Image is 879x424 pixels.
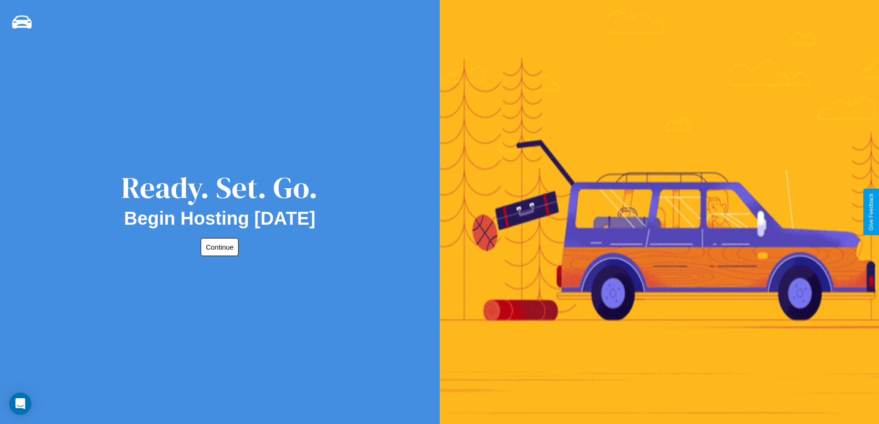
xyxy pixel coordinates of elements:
[9,393,31,415] div: Open Intercom Messenger
[868,193,874,231] div: Give Feedback
[121,167,318,208] div: Ready. Set. Go.
[201,238,239,256] button: Continue
[124,208,316,229] h2: Begin Hosting [DATE]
